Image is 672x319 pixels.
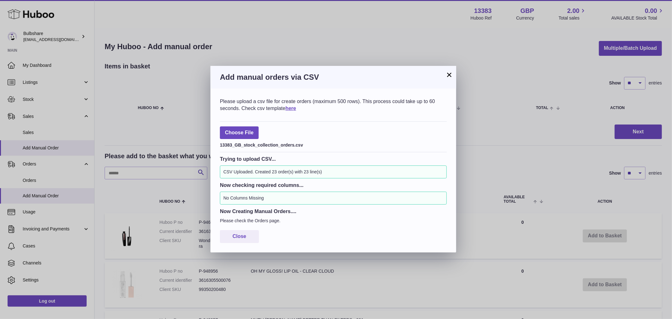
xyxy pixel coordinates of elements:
[220,192,447,205] div: No Columns Missing
[220,208,447,215] h3: Now Creating Manual Orders....
[220,182,447,188] h3: Now checking required columns...
[445,71,453,78] button: ×
[233,234,246,239] span: Close
[285,106,296,111] a: here
[220,155,447,162] h3: Trying to upload CSV...
[220,98,447,112] div: Please upload a csv file for create orders (maximum 500 rows). This process could take up to 60 s...
[220,218,447,224] p: Please check the Orders page.
[220,230,259,243] button: Close
[220,126,259,139] span: Choose File
[220,141,447,148] div: 13383_GB_stock_collection_orders.csv
[220,72,447,82] h3: Add manual orders via CSV
[220,165,447,178] div: CSV Uploaded. Created 23 order(s) with 23 line(s)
